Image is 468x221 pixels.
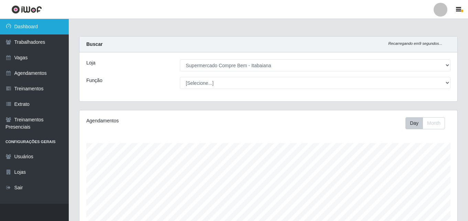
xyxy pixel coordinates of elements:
img: CoreUI Logo [11,5,42,14]
label: Loja [86,59,95,67]
i: Recarregando em 9 segundos... [388,41,442,46]
div: Agendamentos [86,117,232,124]
button: Month [423,117,445,129]
label: Função [86,77,102,84]
div: Toolbar with button groups [405,117,450,129]
strong: Buscar [86,41,102,47]
div: First group [405,117,445,129]
button: Day [405,117,423,129]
